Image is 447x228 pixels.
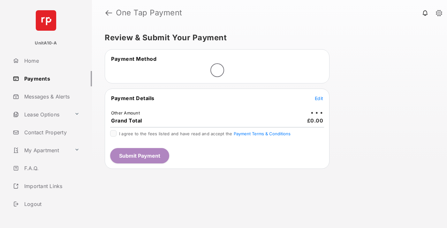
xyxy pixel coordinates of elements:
[10,178,82,194] a: Important Links
[307,117,323,124] span: £0.00
[10,125,92,140] a: Contact Property
[10,143,72,158] a: My Apartment
[234,131,291,136] button: I agree to the fees listed and have read and accept the
[10,71,92,86] a: Payments
[110,148,169,163] button: Submit Payment
[10,161,92,176] a: F.A.Q.
[10,196,92,212] a: Logout
[111,117,142,124] span: Grand Total
[119,131,291,136] span: I agree to the fees listed and have read and accept the
[35,40,57,46] p: UnitA10-A
[315,95,323,101] button: Edit
[105,34,429,42] h5: Review & Submit Your Payment
[10,53,92,68] a: Home
[111,56,156,62] span: Payment Method
[10,107,72,122] a: Lease Options
[116,9,182,17] strong: One Tap Payment
[10,89,92,104] a: Messages & Alerts
[111,110,140,116] td: Other Amount
[111,95,155,101] span: Payment Details
[36,10,56,31] img: svg+xml;base64,PHN2ZyB4bWxucz0iaHR0cDovL3d3dy53My5vcmcvMjAwMC9zdmciIHdpZHRoPSI2NCIgaGVpZ2h0PSI2NC...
